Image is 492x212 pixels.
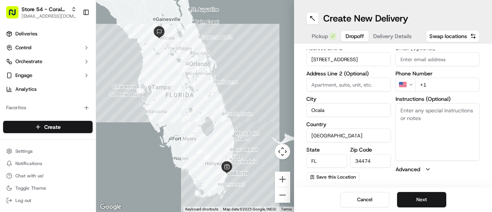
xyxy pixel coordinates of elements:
[3,146,93,157] button: Settings
[3,42,93,54] button: Control
[68,140,84,146] span: [DATE]
[64,119,66,125] span: •
[16,73,30,87] img: 1755196953914-cd9d9cba-b7f7-46ee-b6f5-75ff69acacf5
[3,158,93,169] button: Notifications
[131,76,140,85] button: Start new chat
[306,78,391,92] input: Apartment, suite, unit, etc.
[24,119,62,125] span: [PERSON_NAME]
[64,140,66,146] span: •
[98,202,123,212] img: Google
[15,185,46,191] span: Toggle Theme
[415,78,480,92] input: Enter phone number
[3,102,93,114] div: Favorites
[316,174,356,180] span: Save this Location
[306,147,347,152] label: State
[350,154,391,168] input: Enter zip code
[429,32,467,40] span: Swap locations
[346,32,364,40] span: Dropoff
[373,32,412,40] span: Delivery Details
[185,207,218,212] button: Keyboard shortcuts
[15,86,37,93] span: Analytics
[306,71,391,76] label: Address Line 2 (Optional)
[350,147,391,152] label: Zip Code
[8,73,22,87] img: 1736555255976-a54dd68f-1ca7-489b-9aae-adbdc363a1c4
[306,52,391,66] input: Enter address
[3,55,93,68] button: Orchestrate
[15,140,22,147] img: 1736555255976-a54dd68f-1ca7-489b-9aae-adbdc363a1c4
[15,173,43,179] span: Chat with us!
[306,154,347,168] input: Enter state
[8,112,20,124] img: Jandy Espique
[15,120,22,126] img: 1736555255976-a54dd68f-1ca7-489b-9aae-adbdc363a1c4
[340,192,389,207] button: Cancel
[426,30,480,42] button: Swap locations
[306,96,391,102] label: City
[119,98,140,108] button: See all
[312,32,328,40] span: Pickup
[3,121,93,133] button: Create
[35,81,106,87] div: We're available if you need us!
[8,100,52,106] div: Past conversations
[15,44,32,51] span: Control
[3,170,93,181] button: Chat with us!
[396,96,480,102] label: Instructions (Optional)
[306,103,391,117] input: Enter city
[3,69,93,82] button: Engage
[15,197,31,204] span: Log out
[35,73,126,81] div: Start new chat
[15,72,32,79] span: Engage
[44,123,61,131] span: Create
[3,3,80,22] button: Store 54 - Coral Gables (Just Salad)[EMAIL_ADDRESS][DOMAIN_NAME]
[3,28,93,40] a: Deliveries
[22,5,68,13] button: Store 54 - Coral Gables (Just Salad)
[396,52,480,66] input: Enter email address
[15,160,42,167] span: Notifications
[306,129,391,142] input: Enter country
[396,71,480,76] label: Phone Number
[306,172,359,182] button: Save this Location
[24,140,62,146] span: [PERSON_NAME]
[323,12,408,25] h1: Create New Delivery
[98,202,123,212] a: Open this area in Google Maps (opens a new window)
[15,58,42,65] span: Orchestrate
[275,172,290,187] button: Zoom in
[54,155,93,161] a: Powered byPylon
[281,207,292,211] a: Terms (opens in new tab)
[396,165,480,173] button: Advanced
[275,144,290,159] button: Map camera controls
[15,30,37,37] span: Deliveries
[22,13,76,19] button: [EMAIL_ADDRESS][DOMAIN_NAME]
[396,45,480,51] label: Email (Optional)
[68,119,84,125] span: [DATE]
[223,207,276,211] span: Map data ©2025 Google, INEGI
[275,187,290,203] button: Zoom out
[397,192,446,207] button: Next
[3,195,93,206] button: Log out
[8,133,20,145] img: Jandy Espique
[8,31,140,43] p: Welcome 👋
[306,122,391,127] label: Country
[306,45,391,51] label: Address Line 1
[20,50,138,58] input: Got a question? Start typing here...
[396,165,420,173] label: Advanced
[76,155,93,161] span: Pylon
[15,148,33,154] span: Settings
[3,183,93,194] button: Toggle Theme
[3,83,93,95] a: Analytics
[8,8,23,23] img: Nash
